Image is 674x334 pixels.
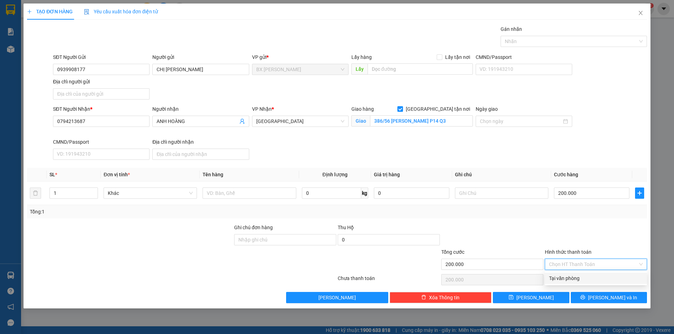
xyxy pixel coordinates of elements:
span: Lấy hàng [351,54,372,60]
span: Xóa Thông tin [429,294,460,301]
button: Close [631,4,650,23]
span: Tên hàng [203,172,223,177]
span: TẠO ĐƠN HÀNG [27,9,73,14]
span: user-add [239,118,245,124]
span: kg [361,188,368,199]
button: deleteXóa Thông tin [390,292,492,303]
span: [PERSON_NAME] [516,294,554,301]
span: printer [580,295,585,300]
button: [PERSON_NAME] [286,292,388,303]
label: Hình thức thanh toán [545,249,592,255]
span: BX Cao Lãnh [256,64,344,75]
span: Lấy tận nơi [442,53,473,61]
label: Gán nhãn [501,26,522,32]
span: Định lượng [323,172,348,177]
div: CMND/Passport [476,53,572,61]
span: SL [49,172,55,177]
input: Địa chỉ của người nhận [152,149,249,160]
div: SĐT Người Nhận [53,105,150,113]
button: save[PERSON_NAME] [493,292,569,303]
button: plus [635,188,644,199]
div: VP gửi [252,53,349,61]
span: Sài Gòn [256,116,344,127]
span: [GEOGRAPHIC_DATA] tận nơi [403,105,473,113]
span: delete [421,295,426,300]
span: close [638,10,643,16]
th: Ghi chú [452,168,551,182]
div: Người gửi [152,53,249,61]
button: printer[PERSON_NAME] và In [571,292,647,303]
div: CMND/Passport [53,138,150,146]
input: Ngày giao [480,117,562,125]
div: Người nhận [152,105,249,113]
div: Tổng: 1 [30,208,260,216]
span: Giá trị hàng [374,172,400,177]
span: Giao hàng [351,106,374,112]
input: 0 [374,188,449,199]
div: Chưa thanh toán [337,274,441,287]
span: Thu Hộ [338,225,354,230]
label: Ngày giao [476,106,498,112]
span: [PERSON_NAME] và In [588,294,637,301]
span: Khác [108,188,193,198]
input: Giao tận nơi [370,115,473,127]
span: VP Nhận [252,106,272,112]
span: Giao [351,115,370,127]
div: Địa chỉ người gửi [53,78,150,86]
span: Cước hàng [554,172,578,177]
span: Đơn vị tính [104,172,130,177]
div: Tại văn phòng [549,274,643,282]
button: delete [30,188,41,199]
span: Yêu cầu xuất hóa đơn điện tử [84,9,158,14]
div: SĐT Người Gửi [53,53,150,61]
img: icon [84,9,90,15]
span: Lấy [351,63,368,75]
input: Dọc đường [368,63,473,75]
span: Tổng cước [441,249,464,255]
span: plus [27,9,32,14]
span: [PERSON_NAME] [318,294,356,301]
label: Ghi chú đơn hàng [234,225,273,230]
span: save [509,295,514,300]
input: VD: Bàn, Ghế [203,188,296,199]
input: Ghi Chú [455,188,548,199]
span: plus [635,190,644,196]
input: Địa chỉ của người gửi [53,88,150,100]
input: Ghi chú đơn hàng [234,234,336,245]
div: Địa chỉ người nhận [152,138,249,146]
